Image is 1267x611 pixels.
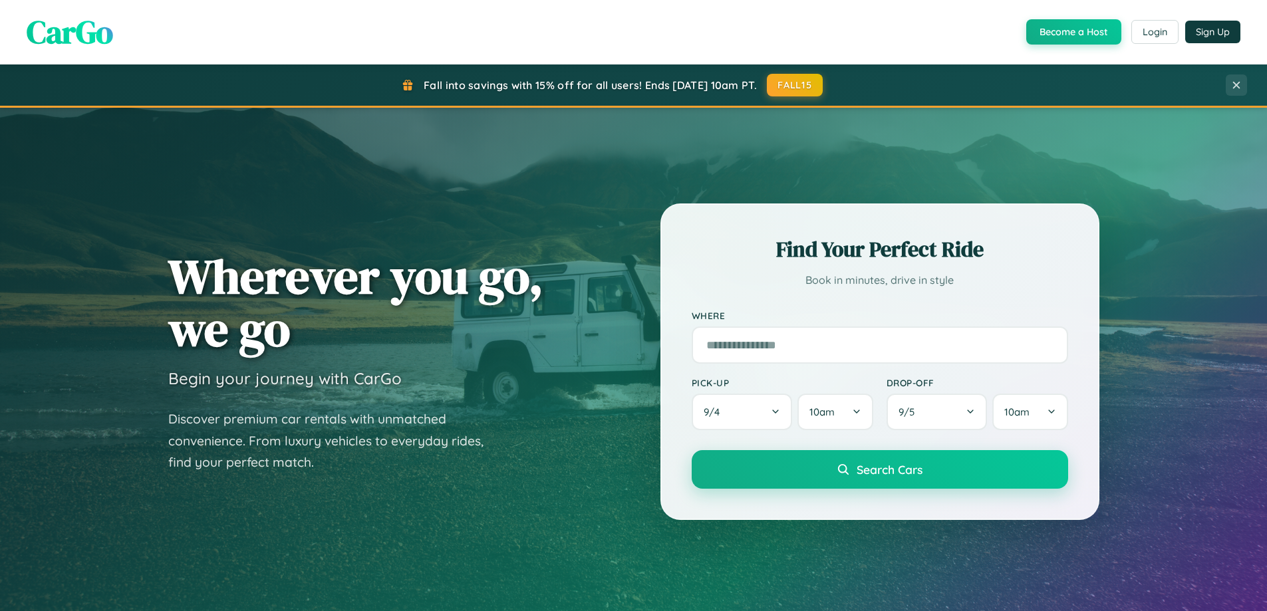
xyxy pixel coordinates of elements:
[887,377,1068,388] label: Drop-off
[1131,20,1179,44] button: Login
[887,394,988,430] button: 9/5
[692,377,873,388] label: Pick-up
[992,394,1067,430] button: 10am
[797,394,873,430] button: 10am
[424,78,757,92] span: Fall into savings with 15% off for all users! Ends [DATE] 10am PT.
[168,408,501,473] p: Discover premium car rentals with unmatched convenience. From luxury vehicles to everyday rides, ...
[1026,19,1121,45] button: Become a Host
[899,406,921,418] span: 9 / 5
[692,235,1068,264] h2: Find Your Perfect Ride
[168,250,543,355] h1: Wherever you go, we go
[27,10,113,54] span: CarGo
[809,406,835,418] span: 10am
[692,450,1068,489] button: Search Cars
[692,394,793,430] button: 9/4
[692,310,1068,321] label: Where
[857,462,922,477] span: Search Cars
[1004,406,1030,418] span: 10am
[704,406,726,418] span: 9 / 4
[168,368,402,388] h3: Begin your journey with CarGo
[1185,21,1240,43] button: Sign Up
[692,271,1068,290] p: Book in minutes, drive in style
[767,74,823,96] button: FALL15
